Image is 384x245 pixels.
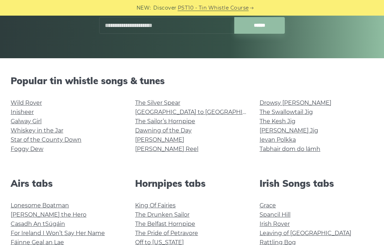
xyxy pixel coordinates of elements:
[260,99,331,106] a: Drowsy [PERSON_NAME]
[153,4,177,12] span: Discover
[11,220,65,227] a: Casadh An tSúgáin
[11,146,43,152] a: Foggy Dew
[260,230,351,236] a: Leaving of [GEOGRAPHIC_DATA]
[11,118,42,125] a: Galway Girl
[135,136,184,143] a: [PERSON_NAME]
[135,211,190,218] a: The Drunken Sailor
[260,220,290,227] a: Irish Rover
[11,178,124,189] h2: Airs tabs
[135,146,198,152] a: [PERSON_NAME] Reel
[260,109,313,115] a: The Swallowtail Jig
[260,127,318,134] a: [PERSON_NAME] Jig
[135,118,195,125] a: The Sailor’s Hornpipe
[11,211,86,218] a: [PERSON_NAME] the Hero
[135,220,195,227] a: The Belfast Hornpipe
[260,178,373,189] h2: Irish Songs tabs
[178,4,249,12] a: PST10 - Tin Whistle Course
[137,4,151,12] span: NEW:
[260,118,295,125] a: The Kesh Jig
[11,136,81,143] a: Star of the County Down
[135,99,180,106] a: The Silver Spear
[260,136,296,143] a: Ievan Polkka
[11,75,373,86] h2: Popular tin whistle songs & tunes
[135,230,198,236] a: The Pride of Petravore
[11,127,63,134] a: Whiskey in the Jar
[11,109,34,115] a: Inisheer
[135,109,266,115] a: [GEOGRAPHIC_DATA] to [GEOGRAPHIC_DATA]
[11,230,105,236] a: For Ireland I Won’t Say Her Name
[135,202,176,209] a: King Of Fairies
[135,178,249,189] h2: Hornpipes tabs
[135,127,192,134] a: Dawning of the Day
[260,211,290,218] a: Spancil Hill
[11,99,42,106] a: Wild Rover
[260,202,276,209] a: Grace
[260,146,320,152] a: Tabhair dom do lámh
[11,202,69,209] a: Lonesome Boatman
